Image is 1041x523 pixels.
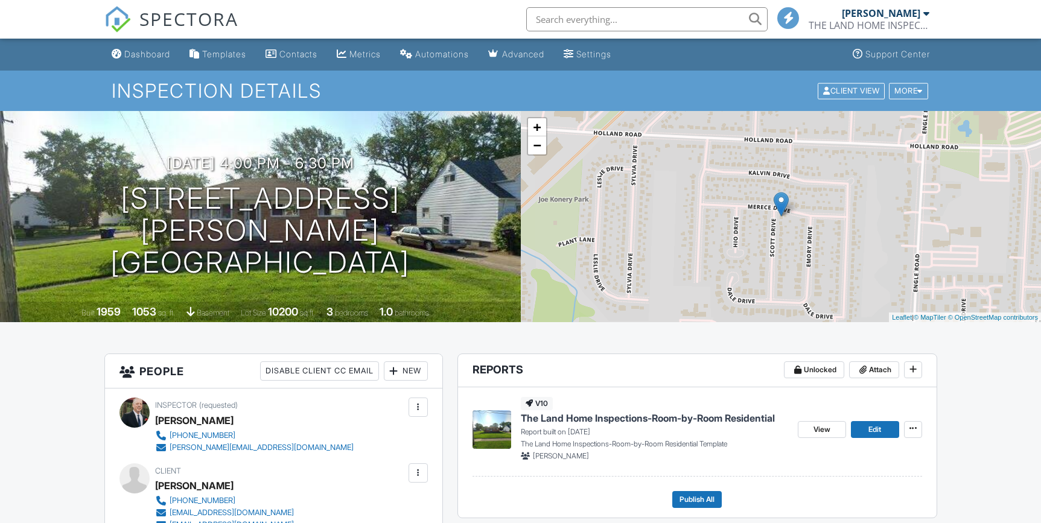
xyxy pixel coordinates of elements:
[155,411,234,429] div: [PERSON_NAME]
[279,49,317,59] div: Contacts
[124,49,170,59] div: Dashboard
[167,155,354,171] h3: [DATE] 4:00 pm - 6:30 pm
[528,136,546,154] a: Zoom out
[155,429,354,442] a: [PHONE_NUMBER]
[155,477,234,495] div: [PERSON_NAME]
[104,6,131,33] img: The Best Home Inspection Software - Spectora
[19,183,501,278] h1: [STREET_ADDRESS][PERSON_NAME] [GEOGRAPHIC_DATA]
[332,43,386,66] a: Metrics
[948,314,1038,321] a: © OpenStreetMap contributors
[889,312,1041,323] div: |
[809,19,929,31] div: THE LAND HOME INSPECTIONS LLC
[848,43,935,66] a: Support Center
[155,495,316,507] a: [PHONE_NUMBER]
[107,43,175,66] a: Dashboard
[384,361,428,381] div: New
[158,308,175,317] span: sq. ft.
[395,43,474,66] a: Automations (Basic)
[268,305,298,318] div: 10200
[865,49,930,59] div: Support Center
[300,308,315,317] span: sq.ft.
[155,507,316,519] a: [EMAIL_ADDRESS][DOMAIN_NAME]
[155,466,181,475] span: Client
[380,305,393,318] div: 1.0
[197,308,229,317] span: basement
[892,314,912,321] a: Leaflet
[170,508,294,518] div: [EMAIL_ADDRESS][DOMAIN_NAME]
[842,7,920,19] div: [PERSON_NAME]
[155,442,354,454] a: [PERSON_NAME][EMAIL_ADDRESS][DOMAIN_NAME]
[241,308,266,317] span: Lot Size
[105,354,442,388] h3: People
[889,83,928,99] div: More
[260,361,379,381] div: Disable Client CC Email
[202,49,246,59] div: Templates
[526,7,768,31] input: Search everything...
[349,49,381,59] div: Metrics
[112,80,929,101] h1: Inspection Details
[326,305,333,318] div: 3
[818,83,885,99] div: Client View
[132,305,156,318] div: 1053
[261,43,322,66] a: Contacts
[104,16,238,42] a: SPECTORA
[155,401,197,410] span: Inspector
[170,431,235,440] div: [PHONE_NUMBER]
[170,496,235,506] div: [PHONE_NUMBER]
[415,49,469,59] div: Automations
[170,443,354,452] div: [PERSON_NAME][EMAIL_ADDRESS][DOMAIN_NAME]
[199,401,238,410] span: (requested)
[97,305,121,318] div: 1959
[81,308,95,317] span: Built
[395,308,429,317] span: bathrooms
[576,49,611,59] div: Settings
[528,118,546,136] a: Zoom in
[502,49,544,59] div: Advanced
[483,43,549,66] a: Advanced
[335,308,368,317] span: bedrooms
[817,86,888,95] a: Client View
[185,43,251,66] a: Templates
[139,6,238,31] span: SPECTORA
[914,314,946,321] a: © MapTiler
[559,43,616,66] a: Settings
